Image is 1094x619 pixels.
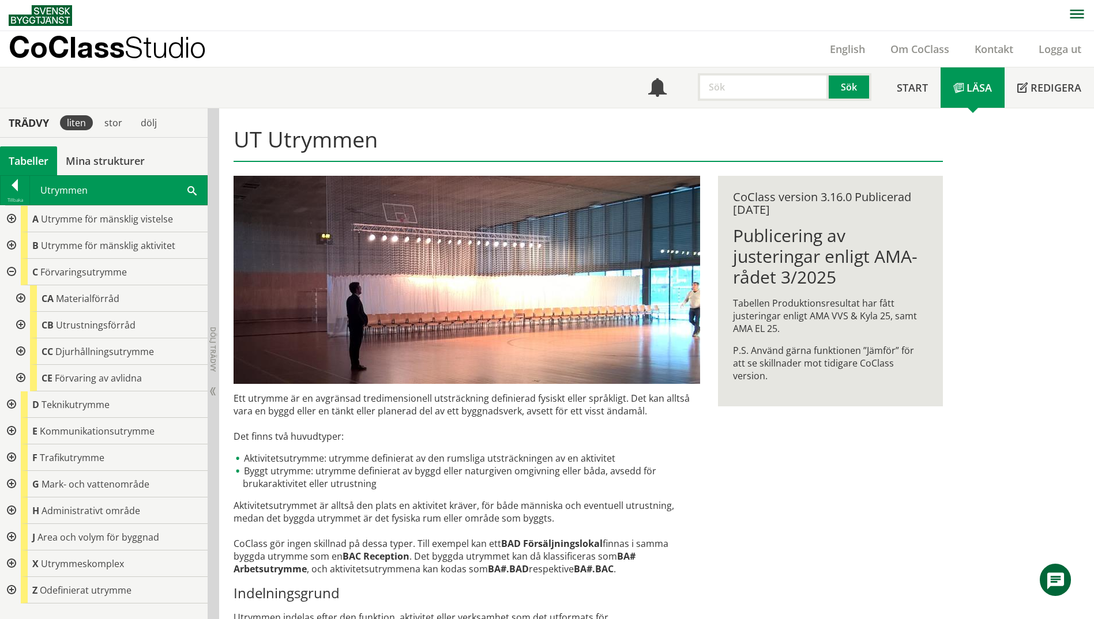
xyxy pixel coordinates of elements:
span: Administrativt område [42,504,140,517]
h3: Indelningsgrund [234,584,700,602]
span: Förvaringsutrymme [40,266,127,278]
span: Läsa [967,81,992,95]
a: Kontakt [962,42,1026,56]
span: Utrymmeskomplex [41,557,124,570]
div: stor [97,115,129,130]
span: Materialförråd [56,292,119,305]
a: Logga ut [1026,42,1094,56]
img: utrymme.jpg [234,176,700,384]
span: Utrustningsförråd [56,319,136,331]
span: Djurhållningsutrymme [55,345,154,358]
span: Utrymme för mänsklig aktivitet [41,239,175,252]
span: Dölj trädvy [208,327,218,372]
span: Start [897,81,928,95]
div: liten [60,115,93,130]
span: Mark- och vattenområde [42,478,149,490]
a: Om CoClass [878,42,962,56]
a: Läsa [941,67,1005,108]
span: F [32,451,37,464]
span: B [32,239,39,252]
h1: UT Utrymmen [234,126,942,162]
span: Trafikutrymme [40,451,104,464]
a: CoClassStudio [9,31,231,67]
strong: BAC Reception [343,550,409,563]
span: D [32,398,39,411]
strong: BA#.BAC [574,563,614,575]
span: CB [42,319,54,331]
li: Byggt utrymme: utrymme definierat av byggd eller naturgiven omgivning eller båda, avsedd för bruk... [234,465,700,490]
span: CE [42,372,52,384]
span: E [32,425,37,437]
span: J [32,531,35,543]
span: Utrymme för mänsklig vistelse [41,213,173,225]
div: Utrymmen [30,176,207,205]
div: Trädvy [2,116,55,129]
a: Redigera [1005,67,1094,108]
div: Tillbaka [1,195,29,205]
span: Area och volym för byggnad [37,531,159,543]
span: X [32,557,39,570]
span: Förvaring av avlidna [55,372,142,384]
span: CA [42,292,54,305]
span: G [32,478,39,490]
a: Mina strukturer [57,146,153,175]
p: CoClass [9,40,206,54]
div: CoClass version 3.16.0 Publicerad [DATE] [733,191,927,216]
a: English [817,42,878,56]
h1: Publicering av justeringar enligt AMA-rådet 3/2025 [733,225,927,288]
button: Sök [829,73,871,101]
strong: BA#.BAD [488,563,529,575]
span: H [32,504,39,517]
strong: BAD Försäljningslokal [501,537,603,550]
span: Odefinierat utrymme [40,584,131,597]
span: Studio [125,30,206,64]
input: Sök [698,73,829,101]
div: dölj [134,115,164,130]
span: Z [32,584,37,597]
span: Kommunikationsutrymme [40,425,155,437]
span: Teknikutrymme [42,398,110,411]
span: CC [42,345,53,358]
span: Notifikationer [648,80,667,98]
span: Redigera [1031,81,1081,95]
a: Start [884,67,941,108]
strong: BA# Arbetsutrymme [234,550,636,575]
p: Tabellen Produktionsresultat har fått justeringar enligt AMA VVS & Kyla 25, samt AMA EL 25. [733,297,927,335]
span: A [32,213,39,225]
img: Svensk Byggtjänst [9,5,72,26]
span: Sök i tabellen [187,184,197,196]
li: Aktivitetsutrymme: utrymme definierat av den rumsliga utsträckningen av en aktivitet [234,452,700,465]
span: C [32,266,38,278]
p: P.S. Använd gärna funktionen ”Jämför” för att se skillnader mot tidigare CoClass version. [733,344,927,382]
